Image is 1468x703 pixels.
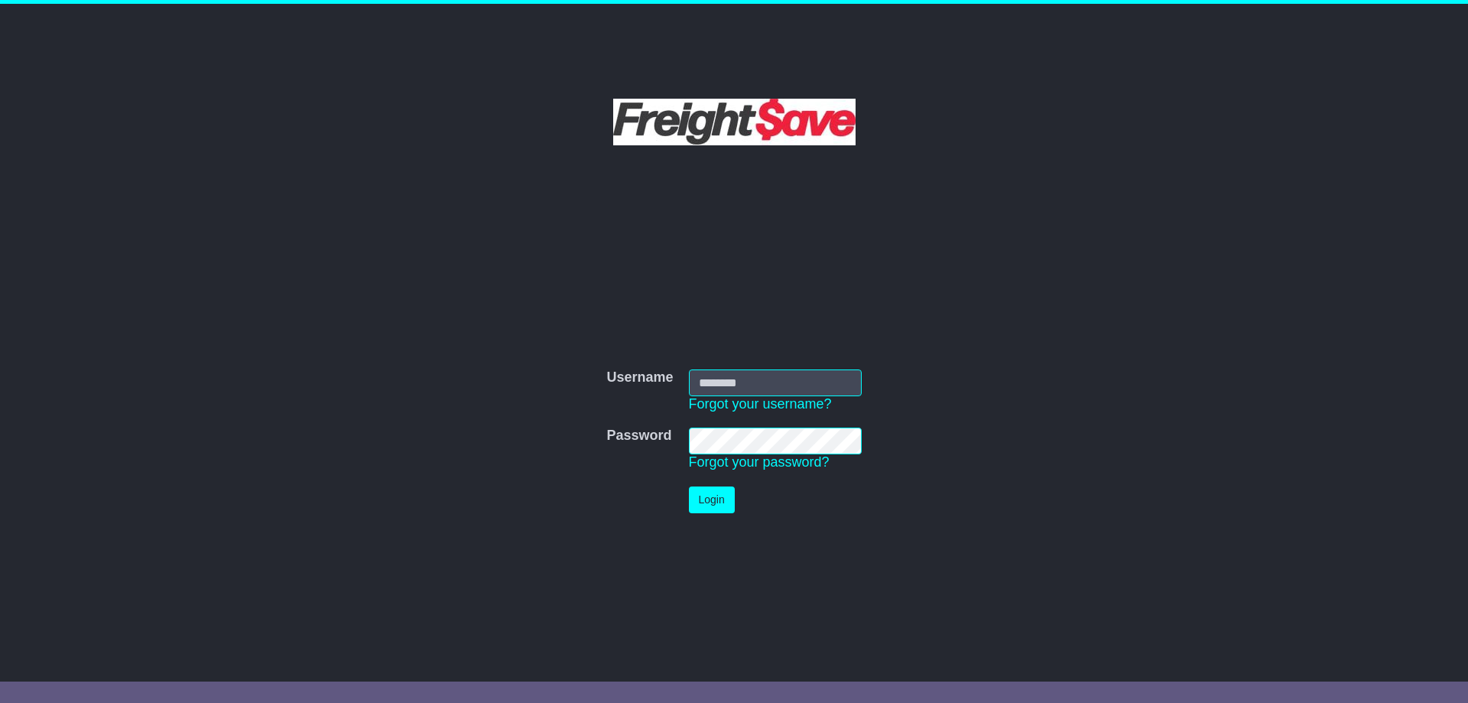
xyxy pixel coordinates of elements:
a: Forgot your username? [689,396,832,412]
label: Password [606,428,671,444]
img: Freight Save [613,99,856,145]
button: Login [689,487,735,513]
label: Username [606,369,673,386]
a: Forgot your password? [689,454,830,470]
